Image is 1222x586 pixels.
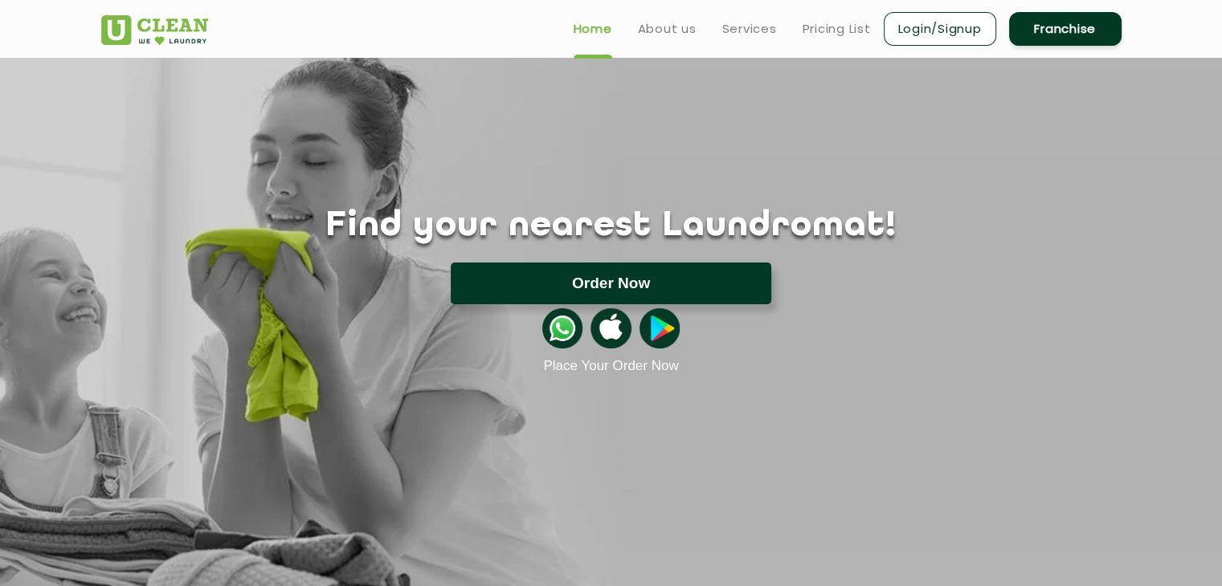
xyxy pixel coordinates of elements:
[574,19,612,39] a: Home
[542,308,582,348] img: whatsappicon.png
[543,358,678,374] a: Place Your Order Now
[884,12,996,46] a: Login/Signup
[803,19,871,39] a: Pricing List
[451,262,771,304] button: Order Now
[1009,12,1122,46] a: Franchise
[640,308,680,348] img: playstoreicon.png
[722,19,777,39] a: Services
[591,308,631,348] img: apple-icon.png
[89,206,1134,246] h1: Find your nearest Laundromat!
[638,19,697,39] a: About us
[101,15,208,45] img: UClean Laundry and Dry Cleaning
